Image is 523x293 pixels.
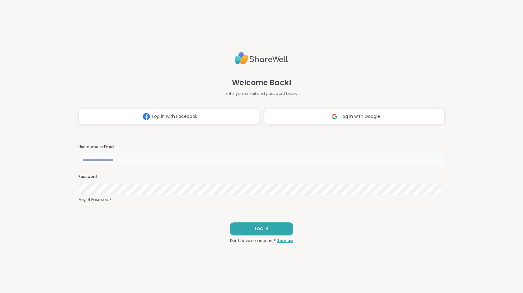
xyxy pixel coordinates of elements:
[232,77,291,88] span: Welcome Back!
[78,197,445,202] a: Forgot Password?
[230,238,276,244] span: Don't have an account?
[277,238,293,244] a: Sign up
[264,109,445,124] button: Log in with Google
[235,49,288,67] img: ShareWell Logo
[78,109,259,124] button: Log in with Facebook
[255,226,268,232] span: LOG IN
[230,222,293,235] button: LOG IN
[341,113,380,120] span: Log in with Google
[329,111,341,122] img: ShareWell Logomark
[140,111,152,122] img: ShareWell Logomark
[78,174,445,179] h3: Password
[152,113,197,120] span: Log in with Facebook
[226,91,297,96] span: Enter your email and password below
[78,144,445,150] h3: Username or Email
